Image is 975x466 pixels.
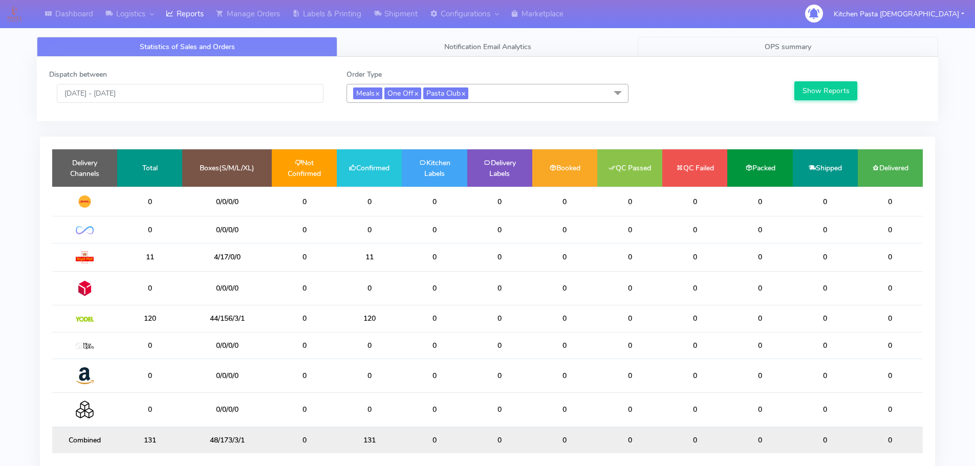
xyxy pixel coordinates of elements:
td: 0 [727,243,792,271]
td: 0 [597,359,662,392]
td: 0/0/0/0 [182,359,272,392]
td: 0 [337,216,402,243]
td: 0 [597,332,662,359]
td: 0 [532,332,597,359]
td: 0 [662,359,727,392]
td: 0/0/0/0 [182,332,272,359]
span: One Off [384,87,421,99]
td: 0 [727,427,792,453]
td: 0/0/0/0 [182,187,272,216]
td: 0 [467,332,532,359]
td: 0 [272,332,337,359]
td: 48/173/3/1 [182,427,272,453]
td: 0 [272,271,337,305]
td: 0 [272,427,337,453]
td: Packed [727,149,792,187]
img: Amazon [76,367,94,385]
td: 0 [272,305,337,332]
td: 0 [793,332,858,359]
img: DHL [76,195,94,208]
td: 0 [532,243,597,271]
td: 0 [858,427,923,453]
td: 44/156/3/1 [182,305,272,332]
td: 0 [662,187,727,216]
td: 0 [662,427,727,453]
td: 120 [337,305,402,332]
td: 0 [402,187,467,216]
td: 0 [117,271,182,305]
td: 0 [858,332,923,359]
td: Confirmed [337,149,402,187]
img: MaxOptra [76,343,94,350]
td: 0 [662,216,727,243]
td: 0 [793,187,858,216]
td: 0 [793,305,858,332]
td: 0 [337,332,402,359]
td: 0 [402,393,467,427]
td: 0 [272,216,337,243]
td: 0 [662,271,727,305]
td: 0/0/0/0 [182,393,272,427]
label: Dispatch between [49,69,107,80]
td: 0 [402,271,467,305]
td: 11 [337,243,402,271]
td: 0 [662,393,727,427]
span: Notification Email Analytics [444,42,531,52]
td: 0 [597,243,662,271]
button: Show Reports [794,81,857,100]
td: 0 [597,187,662,216]
td: QC Failed [662,149,727,187]
td: 0 [467,359,532,392]
td: Total [117,149,182,187]
td: 0 [467,305,532,332]
td: 0 [467,427,532,453]
td: 0 [532,427,597,453]
td: 0 [402,305,467,332]
td: 0 [117,359,182,392]
td: 0 [117,216,182,243]
td: 0 [858,393,923,427]
td: 0 [597,271,662,305]
td: 0 [402,243,467,271]
a: x [461,87,465,98]
td: 0 [467,393,532,427]
td: 0 [793,393,858,427]
td: 0 [467,187,532,216]
td: 0 [467,216,532,243]
input: Pick the Daterange [57,84,323,103]
td: Boxes(S/M/L/XL) [182,149,272,187]
td: Shipped [793,149,858,187]
td: Kitchen Labels [402,149,467,187]
img: Collection [76,401,94,418]
td: 0 [662,243,727,271]
td: 0 [727,359,792,392]
td: 120 [117,305,182,332]
td: Not Confirmed [272,149,337,187]
td: 0 [858,187,923,216]
td: 0 [858,271,923,305]
td: 131 [117,427,182,453]
td: 0 [272,243,337,271]
span: Statistics of Sales and Orders [140,42,235,52]
td: 0 [272,359,337,392]
td: 0 [337,271,402,305]
a: x [414,87,418,98]
td: 0 [117,187,182,216]
td: 0 [858,305,923,332]
td: 0/0/0/0 [182,271,272,305]
td: 0 [793,243,858,271]
td: 0 [727,393,792,427]
td: 0 [727,187,792,216]
td: Booked [532,149,597,187]
td: 0 [597,305,662,332]
td: 0 [467,243,532,271]
img: Royal Mail [76,251,94,263]
td: 0/0/0/0 [182,216,272,243]
td: 0 [727,332,792,359]
td: 0 [402,216,467,243]
span: Meals [353,87,382,99]
td: 0 [532,187,597,216]
td: 0 [662,332,727,359]
td: 0 [402,427,467,453]
td: 0 [532,305,597,332]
